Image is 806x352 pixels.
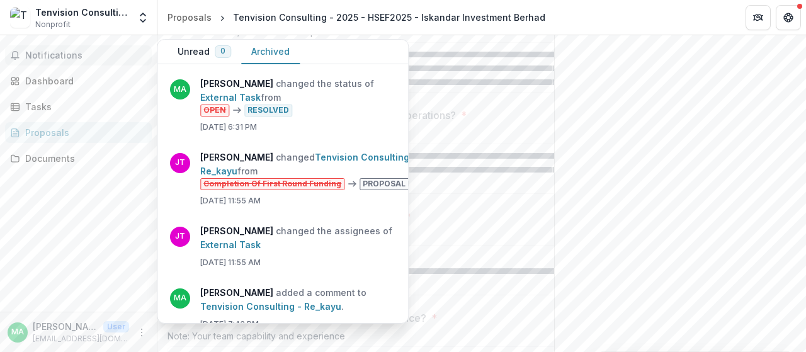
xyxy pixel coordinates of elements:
a: Tenvision Consulting - Re_kayu [200,301,341,312]
nav: breadcrumb [162,8,550,26]
p: [PERSON_NAME] [33,320,98,333]
a: Documents [5,148,152,169]
a: External Task [200,92,261,103]
p: added a comment to . [200,286,395,314]
button: Partners [746,5,771,30]
span: 0 [220,47,225,55]
p: [EMAIL_ADDRESS][DOMAIN_NAME] [33,333,129,344]
button: Notifications [5,45,152,65]
a: Proposals [5,122,152,143]
a: External Task [200,239,261,250]
a: Proposals [162,8,217,26]
p: changed from [200,150,442,190]
div: Tenvision Consulting - 2025 - HSEF2025 - Iskandar Investment Berhad [233,11,545,24]
span: Notifications [25,50,147,61]
div: Mohd Faizal Bin Ayob [11,328,24,336]
div: Tasks [25,100,142,113]
a: Tenvision Consulting - Re_kayu [200,152,416,176]
button: Open entity switcher [134,5,152,30]
button: Get Help [776,5,801,30]
div: Note: Your team capability and experience [167,331,570,346]
div: Dashboard [25,74,142,88]
div: Proposals [167,11,212,24]
a: Tasks [5,96,152,117]
div: Documents [25,152,142,165]
a: Dashboard [5,71,152,91]
p: changed the assignees of [200,224,395,252]
button: Unread [167,40,241,64]
p: User [103,321,129,332]
button: Archived [241,40,300,64]
div: Proposals [25,126,142,139]
p: changed the status of from [200,77,395,116]
div: Tenvision Consulting [35,6,129,19]
img: Tenvision Consulting [10,8,30,28]
span: Nonprofit [35,19,71,30]
button: More [134,325,149,340]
